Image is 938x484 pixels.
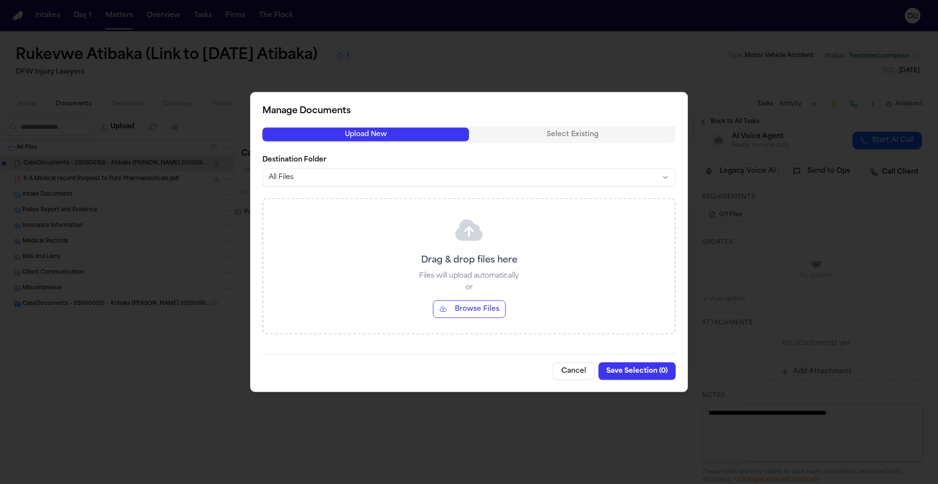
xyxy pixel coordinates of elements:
button: Cancel [553,363,595,380]
p: Files will upload automatically [419,271,519,281]
button: Save Selection (0) [598,363,676,380]
button: Browse Files [433,301,506,318]
button: Upload New [262,128,469,141]
p: Drag & drop files here [421,254,517,267]
button: Select Existing [469,128,676,141]
p: or [466,283,473,293]
h2: Manage Documents [262,104,676,118]
label: Destination Folder [262,155,676,165]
